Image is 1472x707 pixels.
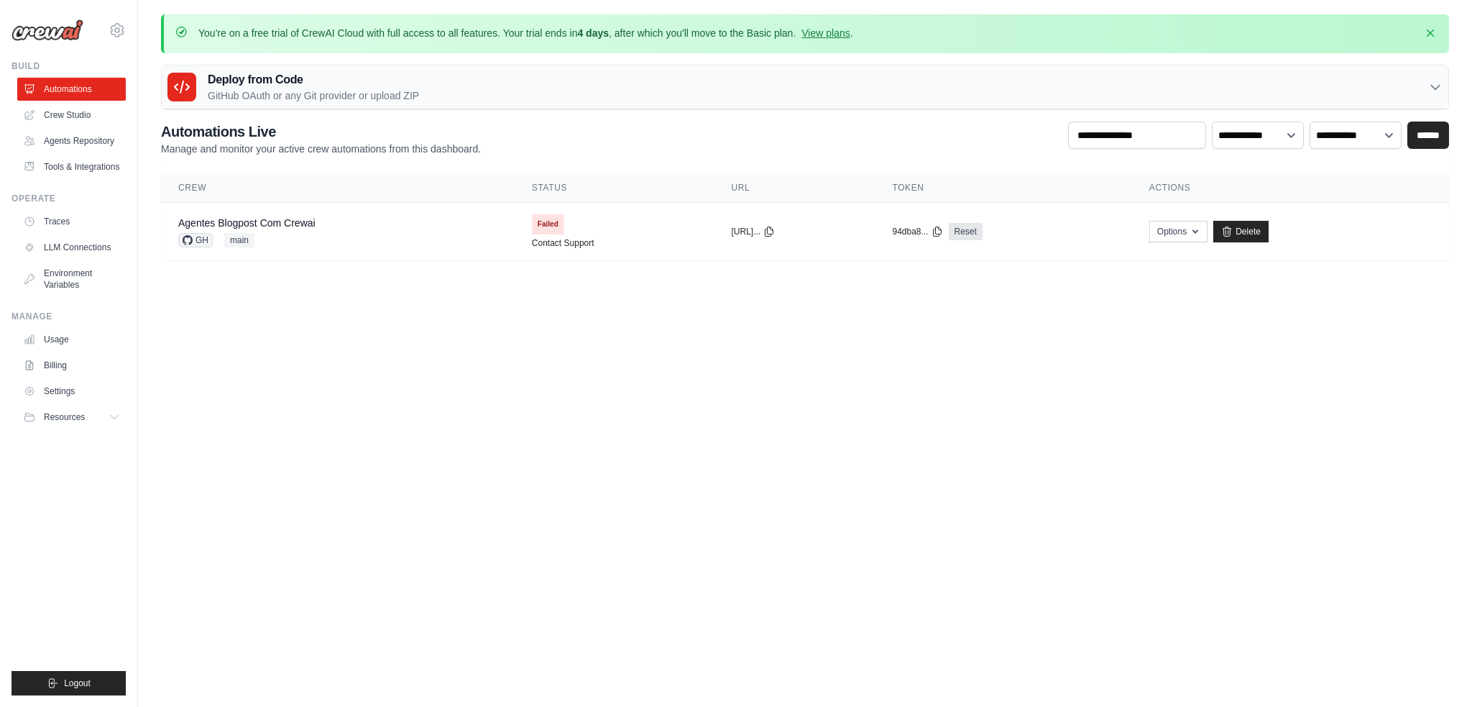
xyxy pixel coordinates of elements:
a: Agentes Blogpost Com Crewai [178,217,316,229]
a: Traces [17,210,126,233]
a: Settings [17,380,126,403]
button: Logout [11,671,126,695]
a: Usage [17,328,126,351]
a: Contact Support [532,237,594,249]
th: Status [515,173,714,203]
a: Tools & Integrations [17,155,126,178]
p: Manage and monitor your active crew automations from this dashboard. [161,142,481,156]
th: Token [875,173,1131,203]
a: Automations [17,78,126,101]
span: Resources [44,411,85,423]
th: URL [714,173,875,203]
div: Build [11,60,126,72]
div: Manage [11,311,126,322]
span: main [224,233,254,247]
div: Operate [11,193,126,204]
a: Agents Repository [17,129,126,152]
h3: Deploy from Code [208,71,419,88]
a: Billing [17,354,126,377]
th: Actions [1132,173,1449,203]
span: Logout [64,678,91,689]
p: You're on a free trial of CrewAI Cloud with full access to all features. Your trial ends in , aft... [198,26,853,40]
a: View plans [801,27,850,39]
button: Options [1149,221,1207,242]
span: GH [178,233,213,247]
a: Environment Variables [17,262,126,296]
a: Crew Studio [17,104,126,127]
span: Failed [532,214,564,234]
a: LLM Connections [17,236,126,259]
a: Delete [1213,221,1269,242]
strong: 4 days [577,27,609,39]
button: Resources [17,406,126,429]
img: Logo [11,19,83,41]
button: 94dba8... [892,226,942,237]
th: Crew [161,173,515,203]
a: Reset [949,223,983,240]
h2: Automations Live [161,122,481,142]
p: GitHub OAuth or any Git provider or upload ZIP [208,88,419,103]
